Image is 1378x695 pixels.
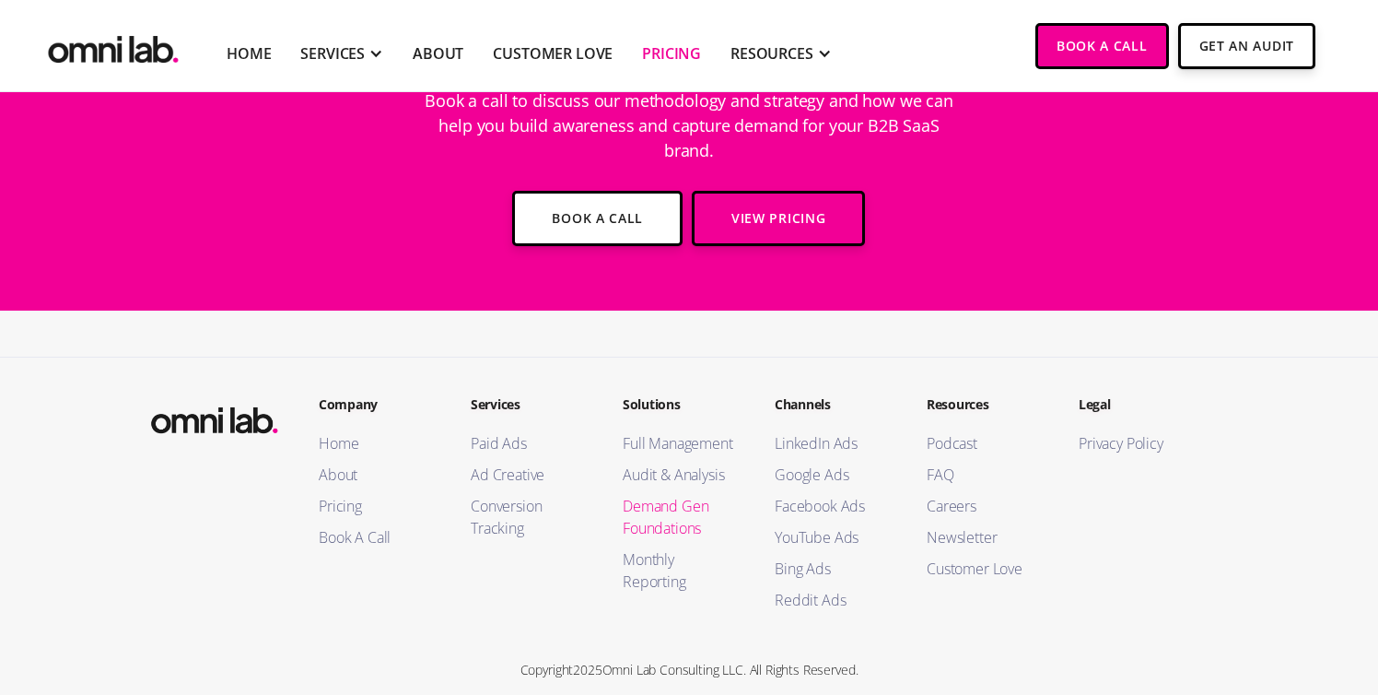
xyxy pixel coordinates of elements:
[927,432,1042,454] a: Podcast
[623,495,738,539] a: Demand Gen Foundations
[730,42,813,65] div: RESOURCES
[471,464,586,486] a: Ad Creative
[927,558,1042,580] a: Customer Love
[319,395,434,414] h2: Company
[319,432,434,454] a: Home
[44,23,182,68] img: Omni Lab: B2B SaaS Demand Generation Agency
[775,432,890,454] a: LinkedIn Ads
[319,526,434,548] a: Book A Call
[775,526,890,548] a: YouTube Ads
[413,42,463,65] a: About
[623,464,738,486] a: Audit & Analysis
[471,395,586,414] h2: Services
[493,42,613,65] a: Customer Love
[1035,23,1169,69] a: Book a Call
[775,464,890,486] a: Google Ads
[927,464,1042,486] a: FAQ
[775,558,890,580] a: Bing Ads
[471,432,586,454] a: Paid Ads
[1079,432,1194,454] a: Privacy Policy
[147,395,282,439] img: Omni Lab: B2B SaaS Demand Generation Agency
[775,395,890,414] h2: Channels
[1046,481,1378,695] iframe: Chat Widget
[623,395,738,414] h2: Solutions
[573,661,601,678] span: 2025
[1079,395,1194,414] h2: Legal
[927,395,1042,414] h2: Resources
[129,657,1249,682] div: Copyright Omni Lab Consulting LLC. All Rights Reserved.
[623,548,738,593] a: Monthly Reporting
[44,23,182,68] a: home
[623,432,738,454] a: Full Management
[300,42,365,65] div: SERVICES
[642,42,701,65] a: Pricing
[927,526,1042,548] a: Newsletter
[1178,23,1315,69] a: Get An Audit
[413,79,965,172] p: Book a call to discuss our methodology and strategy and how we can help you build awareness and c...
[512,191,683,246] a: Book a Call
[775,589,890,611] a: Reddit Ads
[319,495,434,517] a: Pricing
[471,495,586,539] a: Conversion Tracking
[319,464,434,486] a: About
[692,191,865,246] a: View Pricing
[227,42,271,65] a: Home
[927,495,1042,517] a: Careers
[775,495,890,517] a: Facebook Ads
